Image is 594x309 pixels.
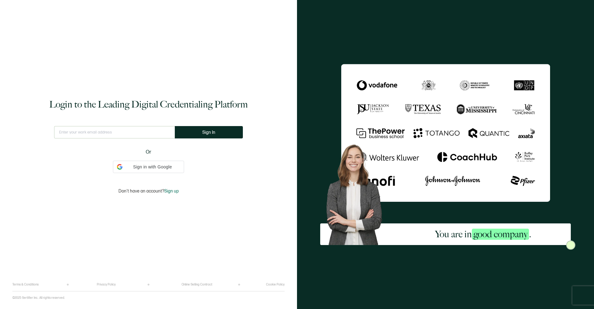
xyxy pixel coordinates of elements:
span: Sign up [164,188,179,194]
h1: Login to the Leading Digital Credentialing Platform [49,98,248,111]
span: Or [146,148,151,156]
p: ©2025 Sertifier Inc.. All rights reserved. [12,296,65,300]
h2: You are in . [435,228,531,240]
a: Terms & Conditions [12,283,39,286]
a: Cookie Policy [266,283,285,286]
img: Sertifier Login [566,240,575,250]
input: Enter your work email address [54,126,175,138]
a: Privacy Policy [97,283,116,286]
p: Don't have an account? [118,188,179,194]
button: Sign In [175,126,243,138]
div: Sign in with Google [113,161,184,173]
img: Sertifier Login - You are in <span class="strong-h">good company</span>. Hero [320,139,395,245]
span: good company [472,229,529,240]
a: Online Selling Contract [182,283,212,286]
span: Sign in with Google [125,164,180,170]
span: Sign In [202,130,215,135]
img: Sertifier Login - You are in <span class="strong-h">good company</span>. [341,64,550,201]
